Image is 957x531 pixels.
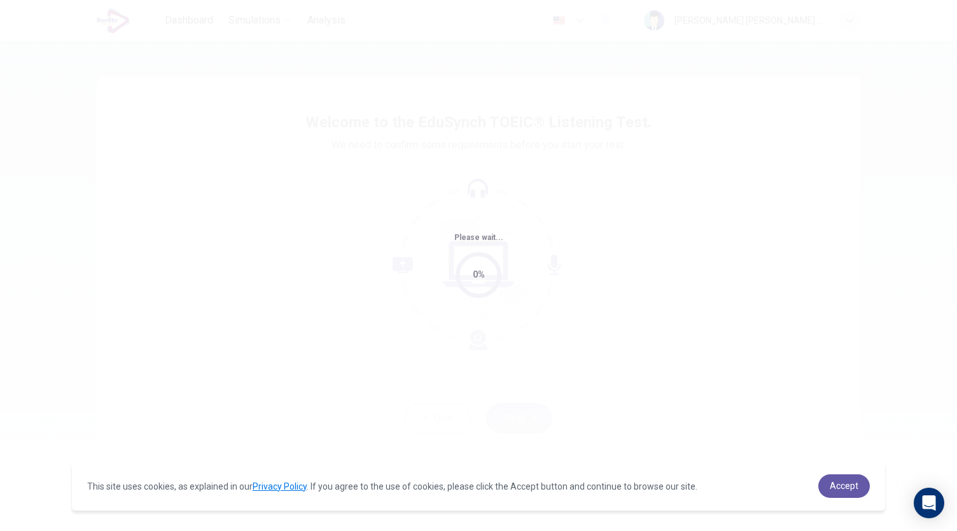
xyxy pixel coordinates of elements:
a: Privacy Policy [253,481,307,492]
span: Please wait... [454,233,503,242]
div: Open Intercom Messenger [914,488,944,518]
a: dismiss cookie message [818,474,870,498]
div: 0% [473,267,485,282]
span: This site uses cookies, as explained in our . If you agree to the use of cookies, please click th... [87,481,697,492]
span: Accept [830,481,858,491]
div: cookieconsent [72,462,885,511]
